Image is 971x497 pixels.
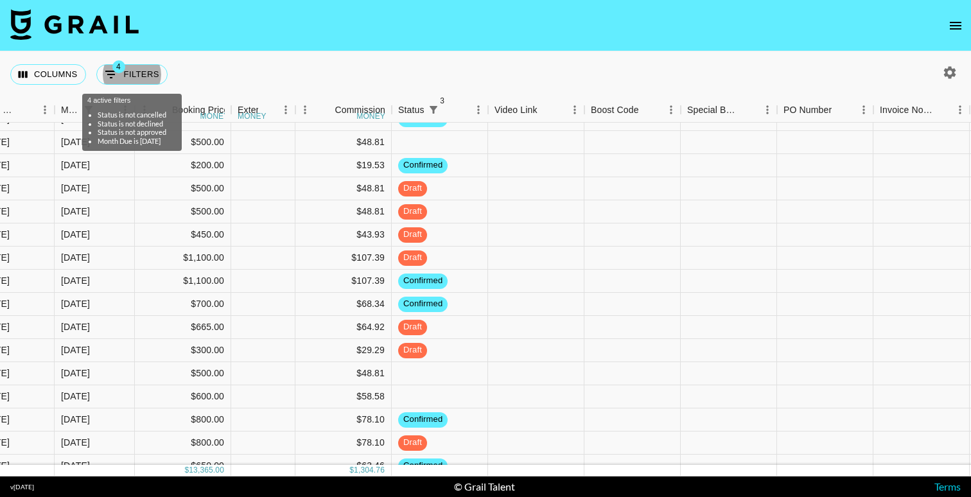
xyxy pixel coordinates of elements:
div: $450.00 [135,223,231,247]
div: Special Booking Type [687,98,740,123]
div: $1,100.00 [135,270,231,293]
div: $800.00 [135,432,231,455]
img: Grail Talent [10,9,139,40]
div: $1,100.00 [135,247,231,270]
div: $500.00 [135,200,231,223]
div: $78.10 [295,432,392,455]
div: Status [392,98,488,123]
div: PO Number [777,98,873,123]
button: Sort [832,101,850,119]
button: Select columns [10,64,86,85]
div: $48.81 [295,177,392,200]
div: money [356,112,385,120]
button: Menu [35,100,55,119]
div: Aug '25 [61,297,90,310]
div: Special Booking Type [681,98,777,123]
div: 13,365.00 [189,465,224,476]
button: Menu [661,100,681,119]
span: confirmed [398,298,448,310]
button: Menu [758,100,777,119]
div: Boost Code [591,98,639,123]
div: 1,304.76 [354,465,385,476]
button: Show filters [424,101,442,119]
div: Status [398,98,424,123]
button: Sort [258,101,276,119]
div: Aug '25 [61,344,90,356]
div: $200.00 [135,154,231,177]
span: draft [398,321,427,333]
span: confirmed [398,275,448,287]
div: Aug '25 [61,205,90,218]
button: Menu [276,100,295,119]
div: $700.00 [135,293,231,316]
span: draft [398,229,427,241]
div: Aug '25 [61,436,90,449]
div: $64.92 [295,316,392,339]
div: Aug '25 [61,367,90,379]
button: Show filters [80,101,98,119]
div: Invoice Notes [873,98,970,123]
div: 4 active filters [87,96,177,146]
div: money [238,112,267,120]
button: Menu [854,100,873,119]
div: v [DATE] [10,483,34,491]
span: confirmed [398,460,448,472]
span: draft [398,252,427,264]
span: draft [398,205,427,218]
div: Commission [335,98,385,123]
button: Sort [740,101,758,119]
div: Boost Code [584,98,681,123]
span: 3 [436,94,449,107]
div: $ [184,465,189,476]
div: $48.81 [295,131,392,154]
li: Status is not declined [98,119,166,128]
button: Sort [639,101,657,119]
div: 1 active filter [80,101,98,119]
div: Aug '25 [61,228,90,241]
button: Sort [538,101,555,119]
div: $107.39 [295,270,392,293]
div: $650.00 [135,455,231,478]
div: Aug '25 [61,135,90,148]
div: $500.00 [135,362,231,385]
li: Status is not cancelled [98,110,166,119]
button: Sort [932,101,950,119]
div: money [200,112,229,120]
span: draft [398,437,427,449]
li: Status is not approved [98,128,166,137]
div: $665.00 [135,316,231,339]
a: Terms [934,480,961,493]
div: Aug '25 [61,274,90,287]
div: Aug '25 [61,159,90,171]
div: © Grail Talent [454,480,515,493]
div: 3 active filters [424,101,442,119]
div: $29.29 [295,339,392,362]
div: PO Number [783,98,832,123]
div: Aug '25 [61,251,90,264]
div: $ [349,465,354,476]
span: draft [398,344,427,356]
div: Booking Price [172,98,229,123]
div: $500.00 [135,131,231,154]
div: $43.93 [295,223,392,247]
button: Show filters [96,64,168,85]
button: open drawer [943,13,968,39]
div: Aug '25 [61,320,90,333]
div: $63.46 [295,455,392,478]
div: Video Link [494,98,538,123]
div: Video Link [488,98,584,123]
div: Aug '25 [61,182,90,195]
div: Aug '25 [61,390,90,403]
span: draft [398,182,427,195]
button: Sort [17,101,35,119]
div: $107.39 [295,247,392,270]
span: confirmed [398,414,448,426]
div: $19.53 [295,154,392,177]
div: Aug '25 [61,413,90,426]
div: $500.00 [135,177,231,200]
div: $48.81 [295,200,392,223]
div: Month Due [61,98,80,123]
div: $300.00 [135,339,231,362]
span: 4 [112,60,125,73]
div: $78.10 [295,408,392,432]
